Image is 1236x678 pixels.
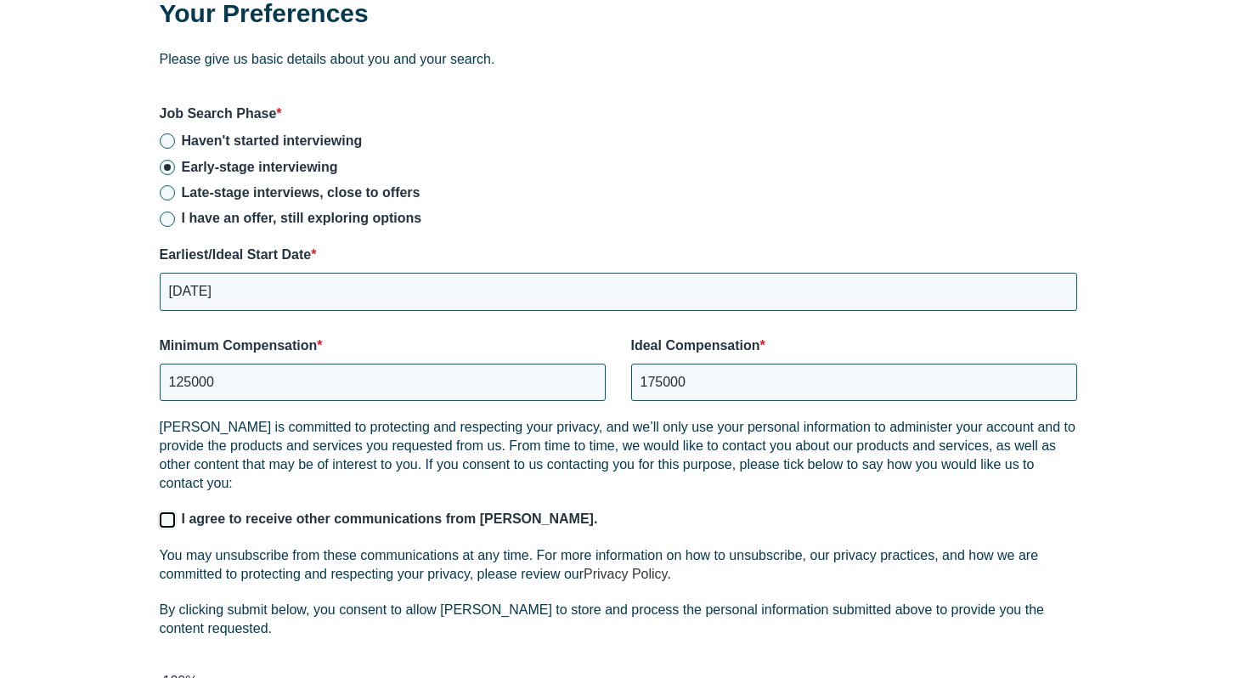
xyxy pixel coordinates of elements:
input: Monthly in USD [160,364,606,401]
input: Monthly in USD [631,364,1077,401]
span: Job Search Phase [160,106,277,121]
a: Privacy Policy [584,567,667,581]
input: I agree to receive other communications from [PERSON_NAME]. [160,512,175,528]
input: Early-stage interviewing [160,160,175,175]
span: Earliest/Ideal Start Date [160,247,312,262]
input: MM - DD - YYYY [160,273,1077,310]
input: Haven't started interviewing [160,133,175,149]
span: Minimum Compensation [160,338,318,353]
span: Early-stage interviewing [182,160,338,174]
input: I have an offer, still exploring options [160,212,175,227]
p: You may unsubscribe from these communications at any time. For more information on how to unsubsc... [160,546,1077,584]
p: Please give us basic details about you and your search. [160,50,1077,69]
p: [PERSON_NAME] is committed to protecting and respecting your privacy, and we’ll only use your per... [160,418,1077,493]
span: Late-stage interviews, close to offers [182,185,420,200]
p: By clicking submit below, you consent to allow [PERSON_NAME] to store and process the personal in... [160,601,1077,638]
span: I have an offer, still exploring options [182,211,422,225]
span: Haven't started interviewing [182,133,363,148]
input: Late-stage interviews, close to offers [160,185,175,201]
span: Ideal Compensation [631,338,760,353]
span: I agree to receive other communications from [PERSON_NAME]. [182,511,598,526]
